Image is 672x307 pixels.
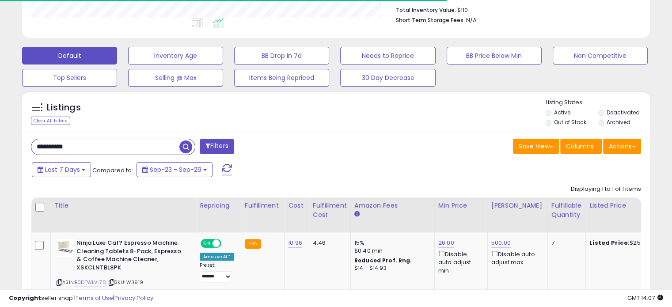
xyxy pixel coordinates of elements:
[560,139,602,154] button: Columns
[92,166,133,174] span: Compared to:
[245,239,261,249] small: FBA
[554,109,570,116] label: Active
[9,294,41,302] strong: Copyright
[8,249,169,264] textarea: Message…
[31,117,70,125] div: Clear All Filters
[200,139,234,154] button: Filters
[354,257,412,264] b: Reduced Prof. Rng.
[354,239,428,247] div: 15%
[7,108,170,160] div: Support says…
[7,197,170,218] div: Fame says…
[627,294,663,302] span: 2025-10-7 14:07 GMT
[32,160,170,197] div: My trial period for the program has ended and I want to purchase it. How can I do this?
[200,201,237,210] div: Repricing
[220,240,234,247] span: OFF
[7,160,170,197] div: Fame says…
[57,239,74,257] img: 41sohS4K6jL._SL40_.jpg
[234,69,329,87] button: Items Being Repriced
[56,268,63,275] button: Start recording
[76,294,113,302] a: Terms of Use
[603,139,641,154] button: Actions
[354,201,431,210] div: Amazon Fees
[589,239,663,247] div: $25.80
[396,6,456,14] b: Total Inventory Value:
[354,210,360,218] small: Amazon Fees.
[84,223,163,231] div: I want to change my plan
[7,108,145,153] div: We'll be back online later [DATE]You'll get replies here and to[EMAIL_ADDRESS][DOMAIN_NAME].
[128,47,223,64] button: Inventory Age
[7,69,170,81] div: [DATE]
[447,47,542,64] button: BB Price Below Min
[340,69,435,87] button: 30 Day Decrease
[7,81,170,108] div: Fame says…
[546,99,650,107] p: Listing States:
[77,217,170,237] div: I want to change my plan
[200,262,234,282] div: Preset:
[245,201,281,210] div: Fulfillment
[14,268,21,275] button: Upload attachment
[43,4,64,11] h1: Keirth
[50,197,170,217] div: Where can I see the plan options?
[22,69,117,87] button: Top Sellers
[157,87,163,95] div: hi
[491,239,511,247] a: 500.00
[42,268,49,275] button: Gif picker
[150,81,170,101] div: hi
[313,239,344,247] div: 4.46
[513,139,559,154] button: Save View
[438,201,484,210] div: Min Price
[9,294,153,303] div: seller snap | |
[589,201,666,210] div: Listed Price
[28,268,35,275] button: Emoji picker
[14,131,83,147] b: [EMAIL_ADDRESS][DOMAIN_NAME]
[491,201,544,210] div: [PERSON_NAME]
[606,109,639,116] label: Deactivated
[553,47,648,64] button: Non Competitive
[137,162,213,177] button: Sep-23 - Sep-29
[57,203,163,212] div: Where can I see the plan options?
[47,102,81,114] h5: Listings
[39,165,163,191] div: My trial period for the program has ended and I want to purchase it. How can I do this?
[7,217,170,238] div: Fame says…
[438,239,454,247] a: 26.00
[466,16,477,24] span: N/A
[313,201,347,220] div: Fulfillment Cost
[76,239,184,274] b: Ninja Luxe Caf? Espresso Machine Cleaning Tablets 8-Pack, Espresso & Coffee Machine Cleaner, XSKC...
[32,162,91,177] button: Last 7 Days
[288,239,302,247] a: 10.96
[150,165,201,174] span: Sep-23 - Sep-29
[234,47,329,64] button: BB Drop in 7d
[566,142,594,151] span: Columns
[114,294,153,302] a: Privacy Policy
[396,4,634,15] li: $110
[22,47,117,64] button: Default
[128,69,223,87] button: Selling @ Max
[554,118,586,126] label: Out of Stock
[438,249,481,275] div: Disable auto adjust min
[75,279,106,286] a: B0DTWLVL7D
[107,279,143,286] span: | SKU: W3919
[14,113,138,148] div: We'll be back online later [DATE] You'll get replies here and to .
[155,4,171,19] div: Close
[138,4,155,20] button: Home
[288,201,305,210] div: Cost
[45,165,80,174] span: Last 7 Days
[551,239,579,247] div: 7
[152,264,166,278] button: Send a message…
[396,16,465,24] b: Short Term Storage Fees:
[606,118,630,126] label: Archived
[200,253,234,261] div: Amazon AI *
[340,47,435,64] button: Needs to Reprice
[354,247,428,255] div: $0.40 min
[571,185,641,193] div: Displaying 1 to 1 of 1 items
[43,11,106,20] p: Active in the last 15m
[54,201,192,210] div: Title
[6,4,23,20] button: go back
[201,240,213,247] span: ON
[491,249,541,266] div: Disable auto adjust max
[25,5,39,19] img: Profile image for Keirth
[354,265,428,272] div: $14 - $14.93
[589,239,630,247] b: Listed Price:
[551,201,582,220] div: Fulfillable Quantity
